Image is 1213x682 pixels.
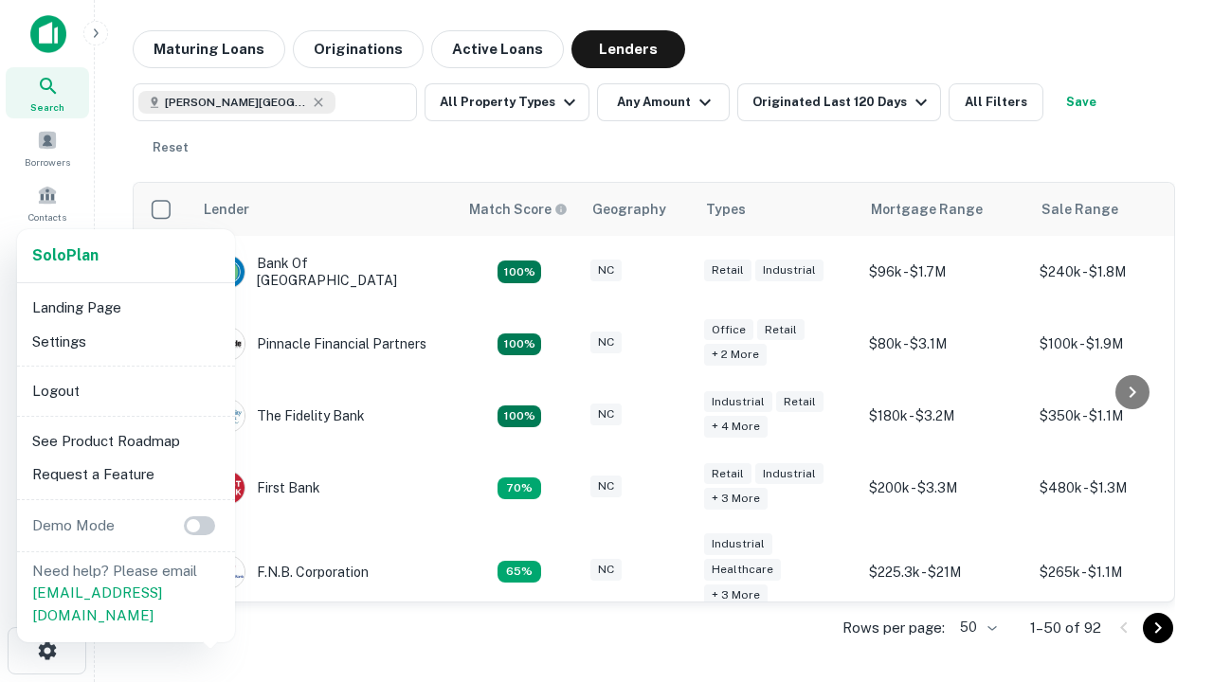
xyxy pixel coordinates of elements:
[25,458,227,492] li: Request a Feature
[25,325,227,359] li: Settings
[32,244,99,267] a: SoloPlan
[25,374,227,408] li: Logout
[32,584,162,623] a: [EMAIL_ADDRESS][DOMAIN_NAME]
[25,514,122,537] p: Demo Mode
[1118,530,1213,621] iframe: Chat Widget
[25,424,227,458] li: See Product Roadmap
[32,560,220,627] p: Need help? Please email
[32,246,99,264] strong: Solo Plan
[25,291,227,325] li: Landing Page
